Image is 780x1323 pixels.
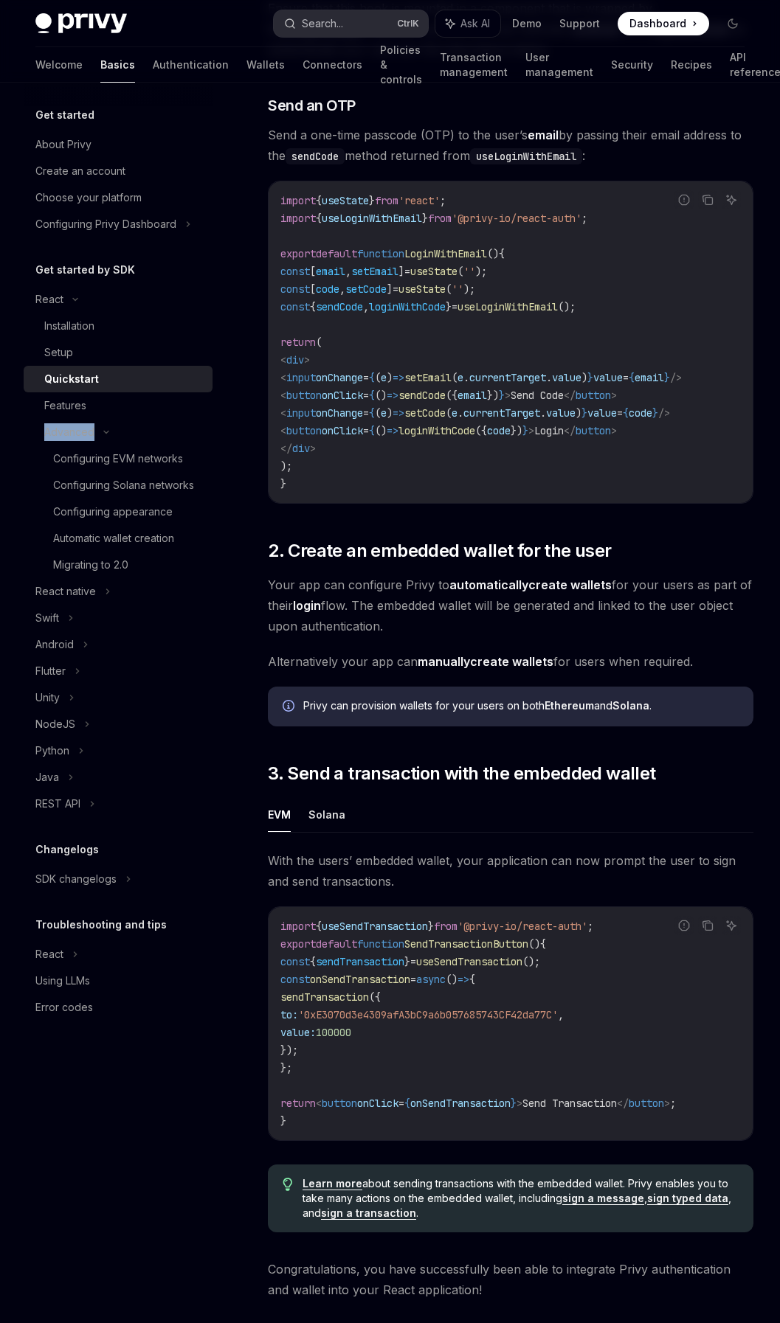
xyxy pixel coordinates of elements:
span: ({ [369,990,381,1004]
span: ) [581,371,587,384]
span: return [280,1097,316,1110]
span: Send a one-time passcode (OTP) to the user’s by passing their email address to the method returne... [268,125,753,166]
a: Security [611,47,653,83]
span: value [587,406,617,420]
span: > [304,353,310,367]
span: useState [410,265,458,278]
div: Python [35,742,69,760]
span: (); [522,955,540,968]
div: Automatic wallet creation [53,529,174,547]
button: Ask AI [722,190,741,209]
span: button [576,424,611,437]
span: button [629,1097,664,1110]
span: > [517,1097,522,1110]
span: </ [564,389,576,402]
span: With the users’ embedded wallet, your application can now prompt the user to sign and send transa... [268,850,753,892]
span: Login [534,424,564,437]
span: = [363,406,369,420]
span: currentTarget [469,371,546,384]
a: Basics [100,47,135,83]
span: (); [558,300,576,313]
span: ( [375,406,381,420]
strong: login [293,598,321,613]
span: { [369,424,375,437]
span: ); [280,459,292,473]
span: ( [316,336,322,349]
span: { [540,937,546,951]
span: () [375,389,387,402]
span: ( [446,282,452,296]
span: { [499,247,505,260]
div: Features [44,397,86,414]
span: = [410,973,416,986]
a: Automatic wallet creation [24,525,213,552]
span: function [357,937,404,951]
span: useState [398,282,446,296]
span: ({ [446,389,458,402]
h5: Changelogs [35,841,99,858]
span: export [280,937,316,951]
span: { [310,955,316,968]
span: email [635,371,664,384]
span: < [280,389,286,402]
span: Send Transaction [522,1097,617,1110]
div: React [35,291,63,308]
span: ; [440,194,446,207]
span: = [393,282,398,296]
a: Wallets [246,47,285,83]
span: about sending transactions with the embedded wallet. Privy enables you to take many actions on th... [303,1176,739,1220]
span: ({ [475,424,487,437]
div: React [35,945,63,963]
span: const [280,282,310,296]
span: onSendTransaction [410,1097,511,1110]
div: Advanced [44,423,94,441]
strong: automatically [449,577,528,592]
span: . [458,406,463,420]
span: } [652,406,658,420]
a: sign a message [562,1192,644,1205]
div: SDK changelogs [35,870,117,888]
span: 2. Create an embedded wallet for the user [268,539,611,563]
strong: Solana [612,699,649,712]
span: , [339,282,345,296]
span: from [428,212,452,225]
a: Configuring Solana networks [24,472,213,499]
span: useState [322,194,369,207]
span: () [446,973,458,986]
span: = [617,406,623,420]
span: ) [387,371,393,384]
span: /> [670,371,682,384]
div: Setup [44,344,73,361]
span: } [422,212,428,225]
span: onChange [316,406,363,420]
span: email [316,265,345,278]
strong: email [528,128,559,142]
span: => [393,371,404,384]
a: sign a transaction [321,1206,416,1220]
svg: Tip [283,1178,293,1191]
span: } [369,194,375,207]
a: sign typed data [647,1192,728,1205]
strong: Ethereum [545,699,594,712]
span: Alternatively your app can for users when required. [268,651,753,672]
a: Support [559,16,600,31]
span: function [357,247,404,260]
span: }) [487,389,499,402]
a: Welcome [35,47,83,83]
span: sendCode [316,300,363,313]
a: Using LLMs [24,968,213,994]
span: } [511,1097,517,1110]
span: useLoginWithEmail [322,212,422,225]
span: = [452,300,458,313]
button: Ask AI [722,916,741,935]
span: { [369,389,375,402]
span: default [316,247,357,260]
span: e [458,371,463,384]
span: value [593,371,623,384]
div: Privy can provision wallets for your users on both and . [303,698,739,715]
span: onClick [357,1097,398,1110]
span: } [664,371,670,384]
span: = [363,371,369,384]
span: ( [375,371,381,384]
span: const [280,265,310,278]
